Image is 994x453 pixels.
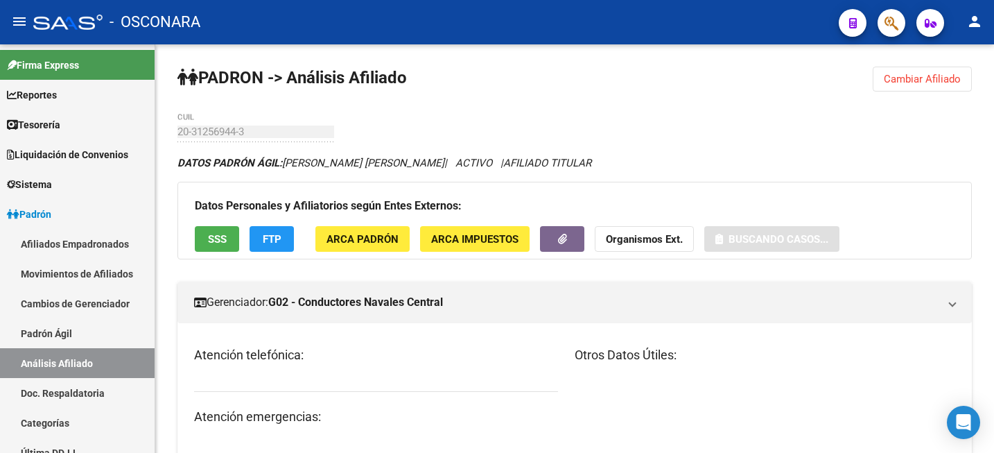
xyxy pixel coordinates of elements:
[729,233,828,246] span: Buscando casos...
[503,157,591,169] span: AFILIADO TITULAR
[7,58,79,73] span: Firma Express
[7,117,60,133] span: Tesorería
[315,226,410,252] button: ARCA Padrón
[177,157,444,169] span: [PERSON_NAME] [PERSON_NAME]
[966,13,983,30] mat-icon: person
[606,233,683,246] strong: Organismos Ext.
[268,295,443,310] strong: G02 - Conductores Navales Central
[326,233,399,246] span: ARCA Padrón
[595,226,694,252] button: Organismos Ext.
[177,157,591,169] i: | ACTIVO |
[7,147,128,162] span: Liquidación de Convenios
[177,157,282,169] strong: DATOS PADRÓN ÁGIL:
[177,68,407,87] strong: PADRON -> Análisis Afiliado
[208,233,227,246] span: SSS
[575,345,955,365] h3: Otros Datos Útiles:
[195,226,239,252] button: SSS
[947,406,980,439] div: Open Intercom Messenger
[250,226,294,252] button: FTP
[7,207,51,222] span: Padrón
[431,233,518,246] span: ARCA Impuestos
[194,345,558,365] h3: Atención telefónica:
[7,87,57,103] span: Reportes
[704,226,839,252] button: Buscando casos...
[11,13,28,30] mat-icon: menu
[7,177,52,192] span: Sistema
[110,7,200,37] span: - OSCONARA
[194,407,558,427] h3: Atención emergencias:
[420,226,530,252] button: ARCA Impuestos
[195,196,954,216] h3: Datos Personales y Afiliatorios según Entes Externos:
[263,233,281,246] span: FTP
[194,295,939,310] mat-panel-title: Gerenciador:
[884,73,961,85] span: Cambiar Afiliado
[177,282,972,323] mat-expansion-panel-header: Gerenciador:G02 - Conductores Navales Central
[873,67,972,92] button: Cambiar Afiliado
